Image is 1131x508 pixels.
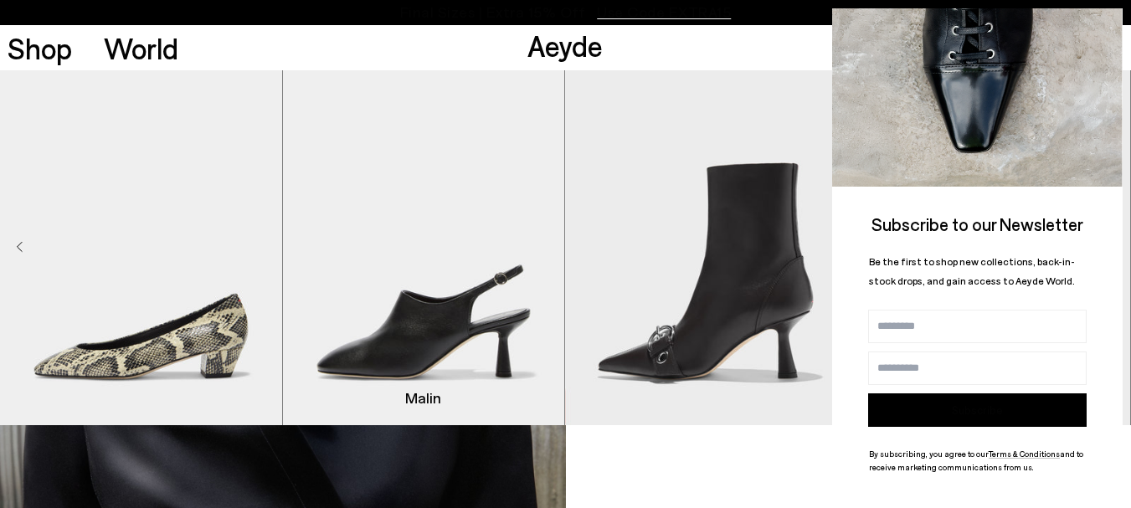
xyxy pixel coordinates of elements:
font: Shop [8,30,72,65]
div: 2 / 9 [283,70,566,425]
font: Final Sizes | Extra 15% Off [400,3,585,21]
div: Previous slide [16,238,23,258]
a: Shop [8,33,72,63]
font: World [104,30,178,65]
font: Be the first to shop new collections, back-in-stock drops, and gain access to Aeyde World. [869,255,1075,286]
div: 3 / 9 [565,70,848,425]
a: Terms & Conditions [989,449,1060,459]
font: Subscribe to our Newsletter [871,213,1083,234]
a: World [104,33,178,63]
font: Malin [405,388,441,407]
font: Subscribe [952,403,1003,417]
img: Malin Slingback Mules [283,70,565,425]
a: Aeyde [527,28,603,63]
font: Use Code EXTRA15 [597,3,731,21]
span: Navigate to /collections/ss25-final-sizes [597,5,731,20]
font: By subscribing, you agree to our [869,449,989,459]
button: Subscribe [868,393,1087,427]
img: Halima Eyelet Pointed Boots [565,70,847,425]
